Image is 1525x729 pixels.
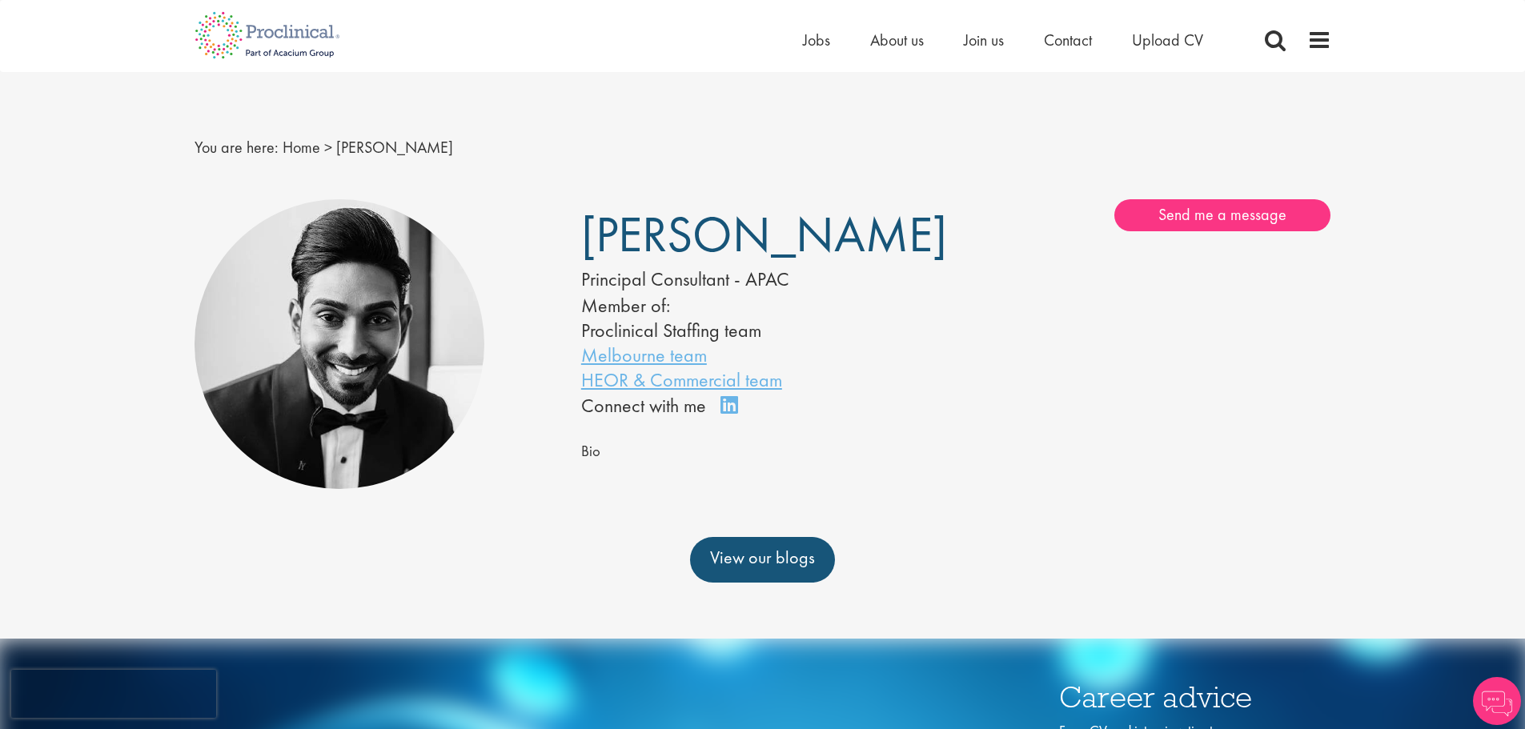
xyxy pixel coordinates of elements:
[195,199,485,490] img: Jason Nathan
[581,318,908,342] li: Proclinical Staffing team
[324,137,332,158] span: >
[581,293,670,318] label: Member of:
[336,137,453,158] span: [PERSON_NAME]
[581,266,908,293] div: Principal Consultant - APAC
[690,537,835,582] a: View our blogs
[1114,199,1330,231] a: Send me a message
[195,137,279,158] span: You are here:
[581,367,782,392] a: HEOR & Commercial team
[581,442,600,461] span: Bio
[1044,30,1092,50] a: Contact
[11,670,216,718] iframe: reCAPTCHA
[870,30,924,50] a: About us
[581,202,947,266] span: [PERSON_NAME]
[1059,682,1275,713] h3: Career advice
[1132,30,1203,50] a: Upload CV
[1473,677,1521,725] img: Chatbot
[964,30,1004,50] a: Join us
[581,342,707,367] a: Melbourne team
[283,137,320,158] a: breadcrumb link
[803,30,830,50] a: Jobs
